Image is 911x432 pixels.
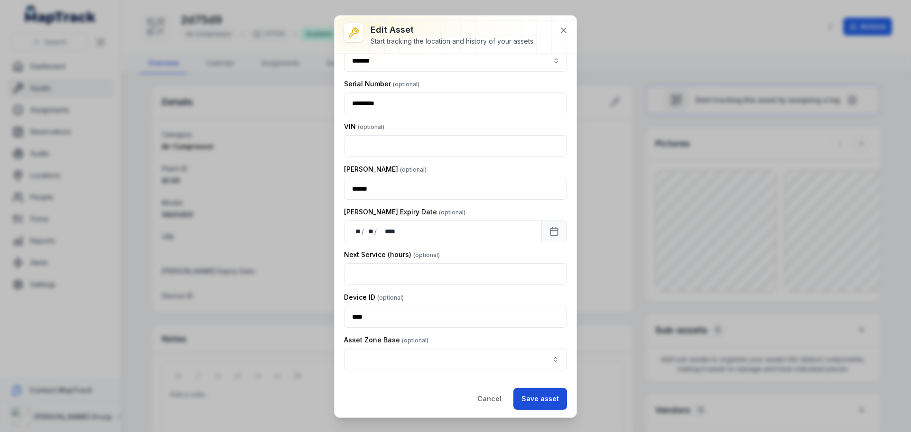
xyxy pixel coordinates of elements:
[344,122,384,131] label: VIN
[344,50,567,72] input: asset-edit:cf[7b2ad715-4ce1-4afd-baaf-5d2b22496a4d]-label
[362,227,365,236] div: /
[469,388,510,410] button: Cancel
[344,165,427,174] label: [PERSON_NAME]
[344,335,428,345] label: Asset Zone Base
[352,227,362,236] div: day,
[513,388,567,410] button: Save asset
[541,221,567,242] button: Calendar
[371,37,535,46] div: Start tracking the location and history of your assets.
[344,79,419,89] label: Serial Number
[371,23,535,37] h3: Edit asset
[374,227,378,236] div: /
[365,227,374,236] div: month,
[344,207,465,217] label: [PERSON_NAME] Expiry Date
[344,293,404,302] label: Device ID
[344,250,440,259] label: Next Service (hours)
[378,227,396,236] div: year,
